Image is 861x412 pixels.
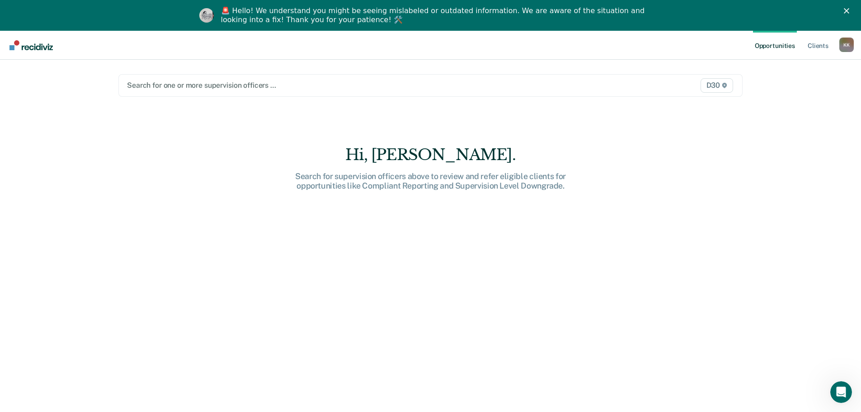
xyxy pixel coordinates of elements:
button: Profile dropdown button [839,38,854,52]
div: Hi, [PERSON_NAME]. [286,146,575,164]
a: Opportunities [753,31,797,60]
div: K K [839,38,854,52]
img: Profile image for Kim [199,8,214,23]
div: Search for supervision officers above to review and refer eligible clients for opportunities like... [286,171,575,191]
a: Clients [806,31,830,60]
img: Recidiviz [9,40,53,50]
span: D30 [701,78,733,93]
div: Close [844,8,853,14]
iframe: Intercom live chat [830,381,852,403]
div: 🚨 Hello! We understand you might be seeing mislabeled or outdated information. We are aware of th... [221,6,648,24]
